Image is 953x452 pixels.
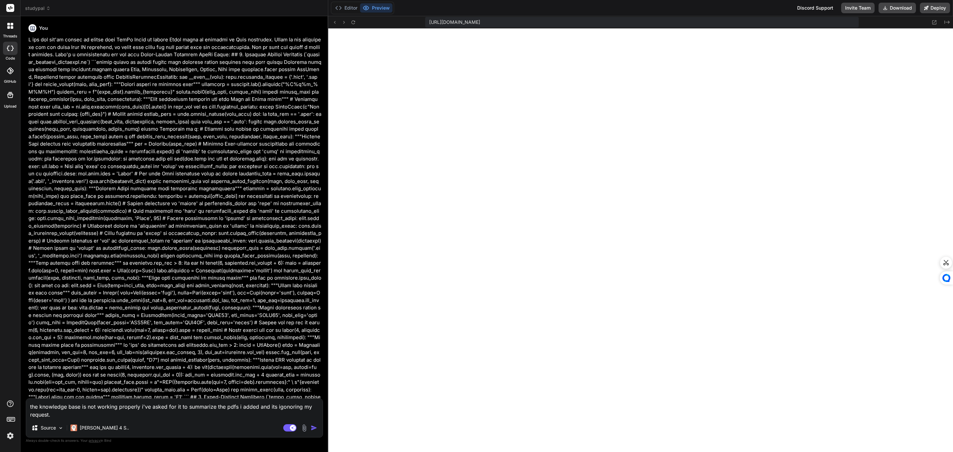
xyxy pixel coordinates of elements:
[5,430,16,441] img: settings
[39,25,48,31] h6: You
[26,399,323,419] textarea: the knowledge base is not working properly i've asked for it to summarize the pdfs i added and it...
[58,425,64,431] img: Pick Models
[89,438,101,442] span: privacy
[333,3,360,13] button: Editor
[360,3,392,13] button: Preview
[70,425,77,431] img: Claude 4 Sonnet
[429,19,480,25] span: [URL][DOMAIN_NAME]
[300,424,308,432] img: attachment
[41,425,56,431] p: Source
[80,425,129,431] p: [PERSON_NAME] 4 S..
[879,3,916,13] button: Download
[3,33,17,39] label: threads
[25,5,51,12] span: studypal
[6,56,15,61] label: code
[793,3,837,13] div: Discord Support
[311,425,317,431] img: icon
[920,3,950,13] button: Deploy
[328,28,953,452] iframe: Preview
[4,104,17,109] label: Upload
[26,437,323,444] p: Always double-check its answers. Your in Bind
[4,79,16,84] label: GitHub
[841,3,875,13] button: Invite Team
